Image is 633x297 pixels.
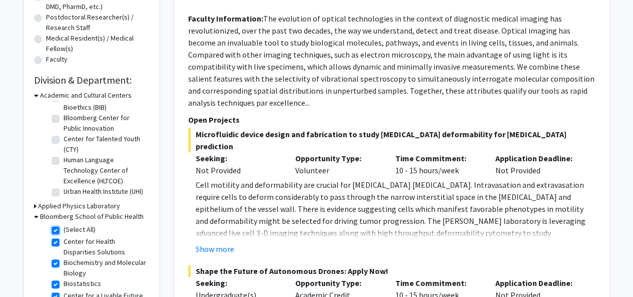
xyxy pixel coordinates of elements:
[196,152,281,164] p: Seeking:
[188,114,595,126] p: Open Projects
[64,236,147,257] label: Center for Health Disparities Solutions
[295,277,380,289] p: Opportunity Type:
[488,152,588,176] div: Not Provided
[64,113,147,134] label: Bloomberg Center for Public Innovation
[46,12,149,33] label: Postdoctoral Researcher(s) / Research Staff
[64,92,147,113] label: Berman Institute of Bioethics (BIB)
[8,252,43,289] iframe: Chat
[288,152,388,176] div: Volunteer
[46,33,149,54] label: Medical Resident(s) / Medical Fellow(s)
[196,277,281,289] p: Seeking:
[64,224,96,235] label: (Select All)
[64,257,147,278] label: Biochemistry and Molecular Biology
[188,14,594,108] fg-read-more: The evolution of optical technologies in the context of diagnostic medical imaging has revolution...
[196,179,595,251] p: Cell motility and deformability are crucial for [MEDICAL_DATA] [MEDICAL_DATA]. Intravasation and ...
[188,14,263,24] b: Faculty Information:
[495,277,580,289] p: Application Deadline:
[196,243,234,255] button: Show more
[395,152,480,164] p: Time Commitment:
[40,211,144,222] h3: Bloomberg School of Public Health
[388,152,488,176] div: 10 - 15 hours/week
[188,265,595,277] span: Shape the Future of Autonomous Drones: Apply Now!
[46,54,68,65] label: Faculty
[38,201,120,211] h3: Applied Physics Laboratory
[196,164,281,176] div: Not Provided
[64,278,101,289] label: Biostatistics
[395,277,480,289] p: Time Commitment:
[64,186,143,197] label: Urban Health Institute (UHI)
[64,155,147,186] label: Human Language Technology Center of Excellence (HLTCOE)
[64,134,147,155] label: Center for Talented Youth (CTY)
[495,152,580,164] p: Application Deadline:
[40,90,132,101] h3: Academic and Cultural Centers
[188,128,595,152] span: Microfluidic device design and fabrication to study [MEDICAL_DATA] deformability for [MEDICAL_DAT...
[295,152,380,164] p: Opportunity Type:
[34,74,149,86] h2: Division & Department:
